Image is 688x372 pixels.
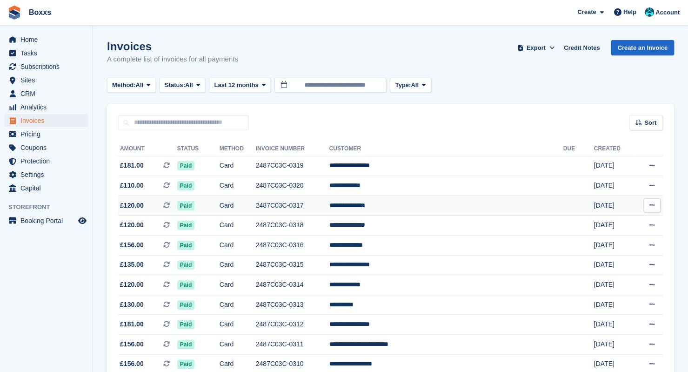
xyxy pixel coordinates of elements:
[5,101,88,114] a: menu
[220,142,256,156] th: Method
[256,295,329,315] td: 2487C03C-0313
[5,47,88,60] a: menu
[20,33,76,46] span: Home
[20,182,76,195] span: Capital
[5,141,88,154] a: menu
[623,7,636,17] span: Help
[5,33,88,46] a: menu
[220,275,256,295] td: Card
[177,142,220,156] th: Status
[220,216,256,236] td: Card
[20,155,76,168] span: Protection
[645,7,654,17] img: Graham Buchan
[395,81,411,90] span: Type:
[177,221,194,230] span: Paid
[5,60,88,73] a: menu
[20,87,76,100] span: CRM
[165,81,185,90] span: Status:
[594,216,634,236] td: [DATE]
[5,87,88,100] a: menu
[329,142,563,156] th: Customer
[20,114,76,127] span: Invoices
[5,168,88,181] a: menu
[20,60,76,73] span: Subscriptions
[256,216,329,236] td: 2487C03C-0318
[120,339,144,349] span: £156.00
[594,156,634,176] td: [DATE]
[177,260,194,270] span: Paid
[560,40,603,55] a: Credit Notes
[120,161,144,170] span: £181.00
[177,300,194,310] span: Paid
[185,81,193,90] span: All
[527,43,546,53] span: Export
[77,215,88,226] a: Preview store
[256,335,329,355] td: 2487C03C-0311
[594,142,634,156] th: Created
[136,81,144,90] span: All
[177,161,194,170] span: Paid
[25,5,55,20] a: Boxxs
[177,340,194,349] span: Paid
[112,81,136,90] span: Method:
[594,176,634,196] td: [DATE]
[20,141,76,154] span: Coupons
[120,300,144,310] span: £130.00
[220,315,256,335] td: Card
[177,359,194,369] span: Paid
[177,241,194,250] span: Paid
[214,81,258,90] span: Last 12 months
[120,201,144,210] span: £120.00
[160,78,205,93] button: Status: All
[220,196,256,216] td: Card
[256,315,329,335] td: 2487C03C-0312
[5,74,88,87] a: menu
[5,214,88,227] a: menu
[20,101,76,114] span: Analytics
[5,128,88,141] a: menu
[411,81,419,90] span: All
[577,7,596,17] span: Create
[20,128,76,141] span: Pricing
[563,142,594,156] th: Due
[390,78,431,93] button: Type: All
[20,74,76,87] span: Sites
[220,176,256,196] td: Card
[8,203,93,212] span: Storefront
[594,275,634,295] td: [DATE]
[177,201,194,210] span: Paid
[209,78,271,93] button: Last 12 months
[118,142,177,156] th: Amount
[120,359,144,369] span: £156.00
[107,54,238,65] p: A complete list of invoices for all payments
[594,335,634,355] td: [DATE]
[20,168,76,181] span: Settings
[5,182,88,195] a: menu
[220,156,256,176] td: Card
[256,156,329,176] td: 2487C03C-0319
[256,142,329,156] th: Invoice Number
[107,78,156,93] button: Method: All
[120,319,144,329] span: £181.00
[120,220,144,230] span: £120.00
[120,240,144,250] span: £156.00
[594,196,634,216] td: [DATE]
[256,255,329,275] td: 2487C03C-0315
[177,181,194,190] span: Paid
[177,320,194,329] span: Paid
[220,236,256,256] td: Card
[5,114,88,127] a: menu
[594,255,634,275] td: [DATE]
[611,40,674,55] a: Create an Invoice
[107,40,238,53] h1: Invoices
[256,236,329,256] td: 2487C03C-0316
[594,295,634,315] td: [DATE]
[515,40,556,55] button: Export
[256,176,329,196] td: 2487C03C-0320
[20,47,76,60] span: Tasks
[120,280,144,290] span: £120.00
[220,335,256,355] td: Card
[220,295,256,315] td: Card
[594,315,634,335] td: [DATE]
[120,181,144,190] span: £110.00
